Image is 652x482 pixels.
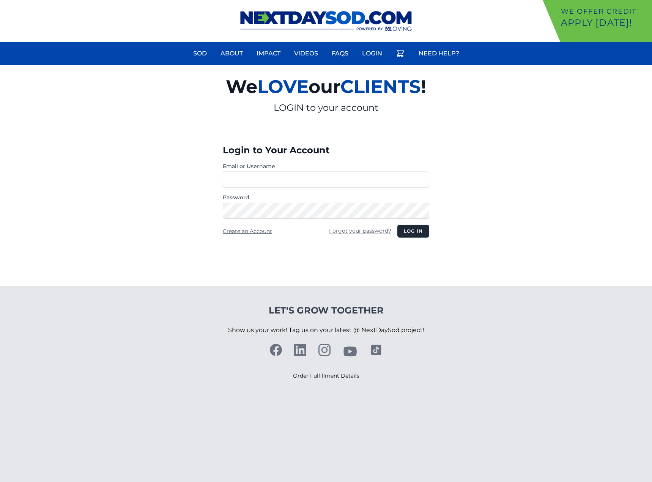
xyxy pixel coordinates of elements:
[216,44,247,63] a: About
[223,162,429,170] label: Email or Username
[293,372,359,379] a: Order Fulfillment Details
[252,44,285,63] a: Impact
[340,76,421,98] span: CLIENTS
[397,225,429,238] button: Log in
[329,227,391,234] a: Forgot your password?
[561,17,649,29] p: Apply [DATE]!
[189,44,211,63] a: Sod
[223,194,429,201] label: Password
[290,44,323,63] a: Videos
[561,6,649,17] p: We offer Credit
[228,317,424,344] p: Show us your work! Tag us on your latest @ NextDaySod project!
[357,44,387,63] a: Login
[414,44,464,63] a: Need Help?
[138,102,514,114] p: LOGIN to your account
[257,76,309,98] span: LOVE
[223,144,429,156] h3: Login to Your Account
[228,304,424,317] h4: Let's Grow Together
[138,71,514,102] h2: We our !
[223,228,272,235] a: Create an Account
[327,44,353,63] a: FAQs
